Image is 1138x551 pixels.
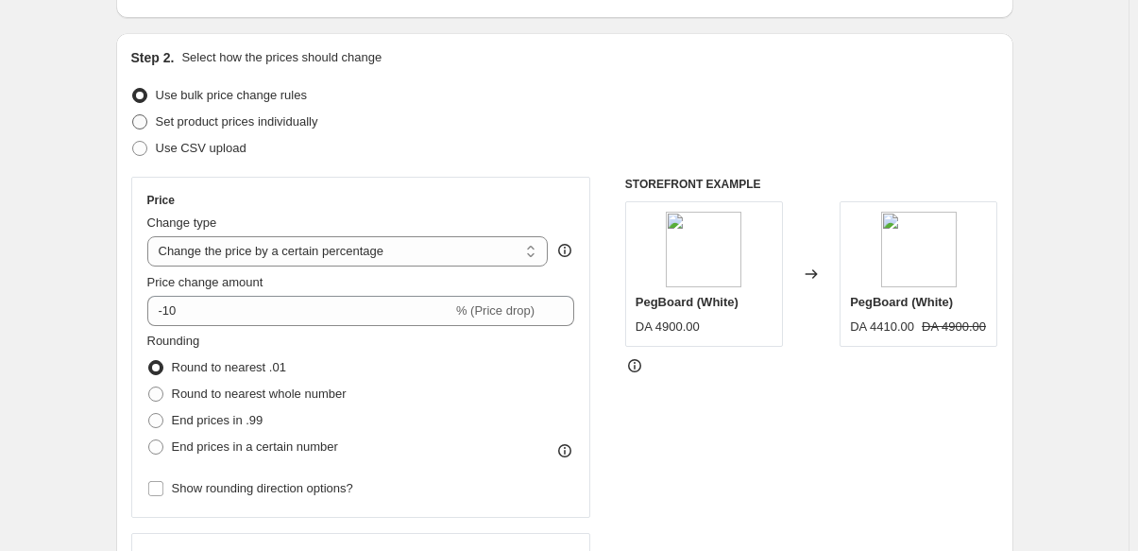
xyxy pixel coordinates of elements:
img: Red_WhiteModernNewProductInstagramPost_80x.png [881,212,957,287]
span: Round to nearest .01 [172,360,286,374]
h3: Price [147,193,175,208]
span: PegBoard (White) [636,295,739,309]
strike: DA 4900.00 [922,318,986,336]
div: help [555,241,574,260]
img: Red_WhiteModernNewProductInstagramPost_80x.png [666,212,741,287]
span: Price change amount [147,275,263,289]
span: End prices in a certain number [172,439,338,454]
p: Select how the prices should change [181,48,382,67]
span: Use CSV upload [156,141,246,155]
span: Set product prices individually [156,114,318,129]
span: PegBoard (White) [850,295,953,309]
h6: STOREFRONT EXAMPLE [625,177,998,192]
span: Rounding [147,334,200,348]
span: Use bulk price change rules [156,88,307,102]
div: DA 4900.00 [636,318,700,336]
span: % (Price drop) [456,303,535,318]
h2: Step 2. [131,48,175,67]
div: DA 4410.00 [850,318,914,336]
span: Show rounding direction options? [172,481,353,495]
span: Change type [147,215,217,230]
input: -15 [147,296,452,326]
span: End prices in .99 [172,413,263,427]
span: Round to nearest whole number [172,387,347,401]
